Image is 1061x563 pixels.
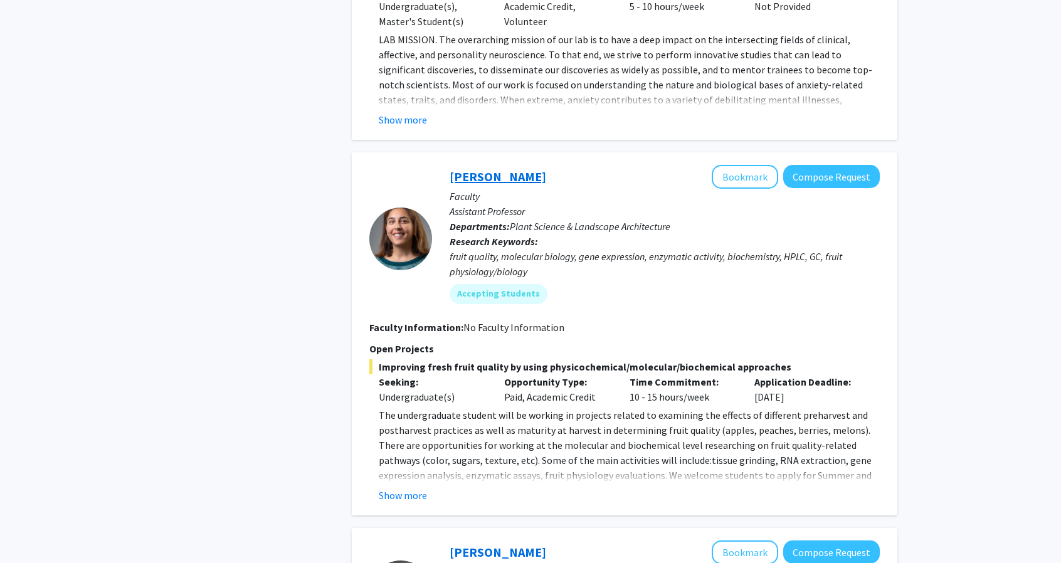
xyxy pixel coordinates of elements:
span: Plant Science & Landscape Architecture [510,220,670,233]
div: Undergraduate(s) [379,389,485,404]
div: fruit quality, molecular biology, gene expression, enzymatic activity, biochemistry, HPLC, GC, fr... [450,249,880,279]
div: Paid, Academic Credit [495,374,620,404]
iframe: Chat [9,507,53,554]
p: Opportunity Type: [504,374,611,389]
p: Faculty [450,189,880,204]
p: Assistant Professor [450,204,880,219]
p: Application Deadline: [754,374,861,389]
mat-chip: Accepting Students [450,284,547,304]
b: Departments: [450,220,510,233]
a: [PERSON_NAME] [450,169,546,184]
p: Time Commitment: [630,374,736,389]
div: [DATE] [745,374,870,404]
span: No Faculty Information [463,321,564,334]
b: Research Keywords: [450,235,538,248]
a: [PERSON_NAME] [450,544,546,560]
p: Open Projects [369,341,880,356]
b: Faculty Information: [369,321,463,334]
button: Show more [379,488,427,503]
p: LAB MISSION. The overarching mission of our lab is to have a deep impact on the intersecting fiel... [379,32,880,273]
span: The undergraduate student will be working in projects related to examining the effects of differe... [379,409,872,512]
div: 10 - 15 hours/week [620,374,746,404]
button: Add Macarena Farcuh Yuri to Bookmarks [712,165,778,189]
p: Seeking: [379,374,485,389]
span: Improving fresh fruit quality by using physicochemical/molecular/biochemical approaches [369,359,880,374]
button: Compose Request to Macarena Farcuh Yuri [783,165,880,188]
button: Show more [379,112,427,127]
